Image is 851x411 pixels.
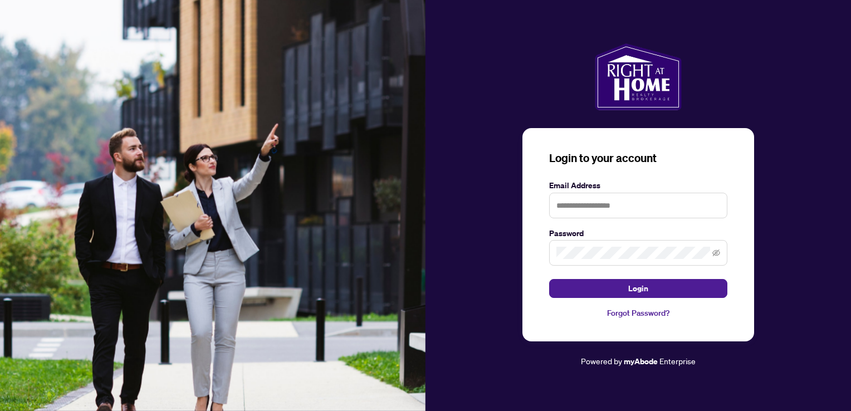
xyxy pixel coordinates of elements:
a: myAbode [624,355,658,368]
span: Enterprise [659,356,696,366]
button: Login [549,279,727,298]
img: ma-logo [595,43,681,110]
span: eye-invisible [712,249,720,257]
label: Password [549,227,727,239]
label: Email Address [549,179,727,192]
h3: Login to your account [549,150,727,166]
span: Login [628,280,648,297]
span: Powered by [581,356,622,366]
a: Forgot Password? [549,307,727,319]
